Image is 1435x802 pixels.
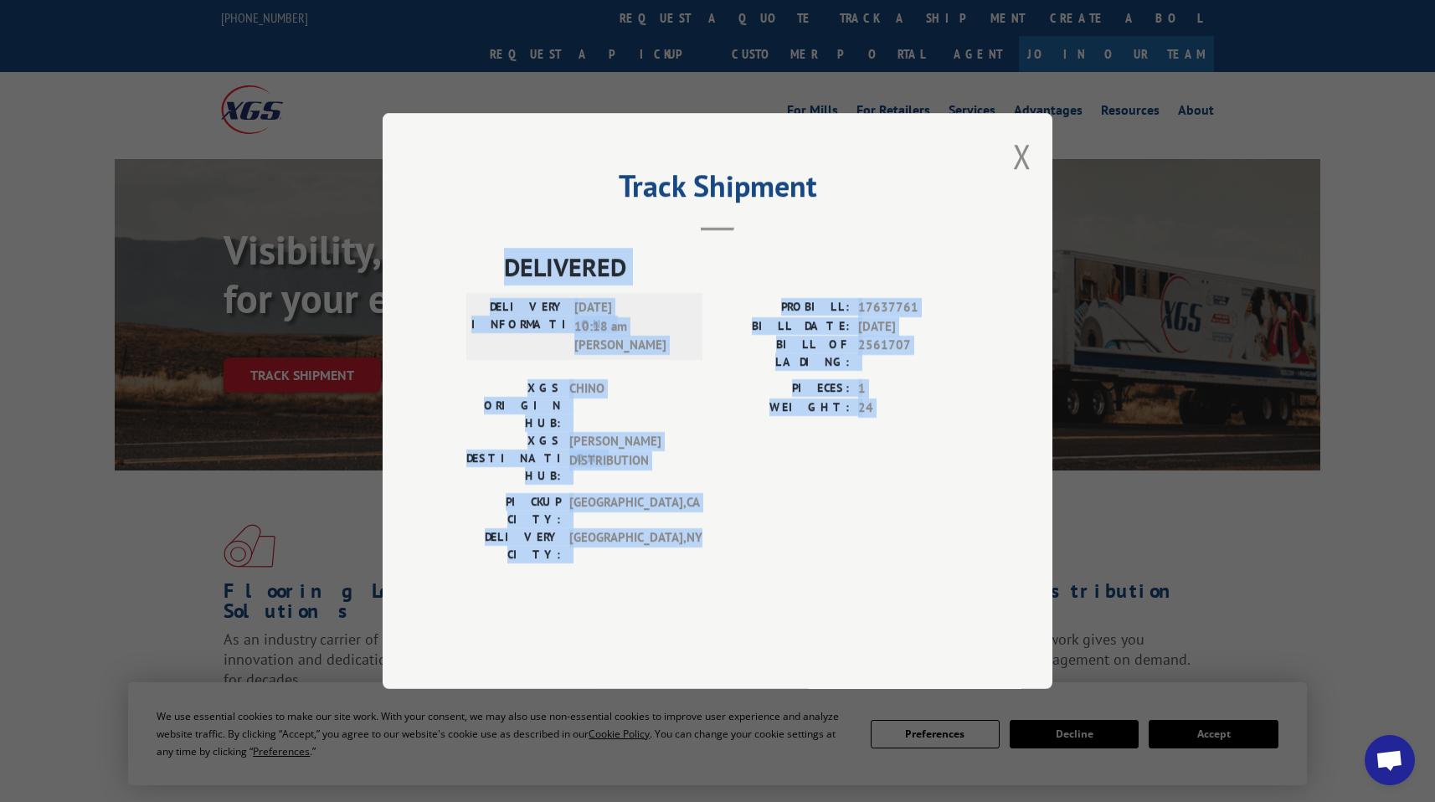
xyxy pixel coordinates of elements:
[466,432,561,485] label: XGS DESTINATION HUB:
[717,398,850,418] label: WEIGHT:
[858,317,969,337] span: [DATE]
[858,398,969,418] span: 24
[1365,735,1415,785] div: Open chat
[569,493,682,528] span: [GEOGRAPHIC_DATA] , CA
[569,432,682,485] span: [PERSON_NAME] DISTRIBUTION
[717,298,850,317] label: PROBILL:
[717,317,850,337] label: BILL DATE:
[466,174,969,206] h2: Track Shipment
[717,379,850,398] label: PIECES:
[858,336,969,371] span: 2561707
[569,528,682,563] span: [GEOGRAPHIC_DATA] , NY
[574,298,687,355] span: [DATE] 10:18 am [PERSON_NAME]
[717,336,850,371] label: BILL OF LADING:
[1013,134,1031,178] button: Close modal
[569,379,682,432] span: CHINO
[466,379,561,432] label: XGS ORIGIN HUB:
[504,248,969,285] span: DELIVERED
[471,298,566,355] label: DELIVERY INFORMATION:
[858,379,969,398] span: 1
[466,493,561,528] label: PICKUP CITY:
[466,528,561,563] label: DELIVERY CITY:
[858,298,969,317] span: 17637761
